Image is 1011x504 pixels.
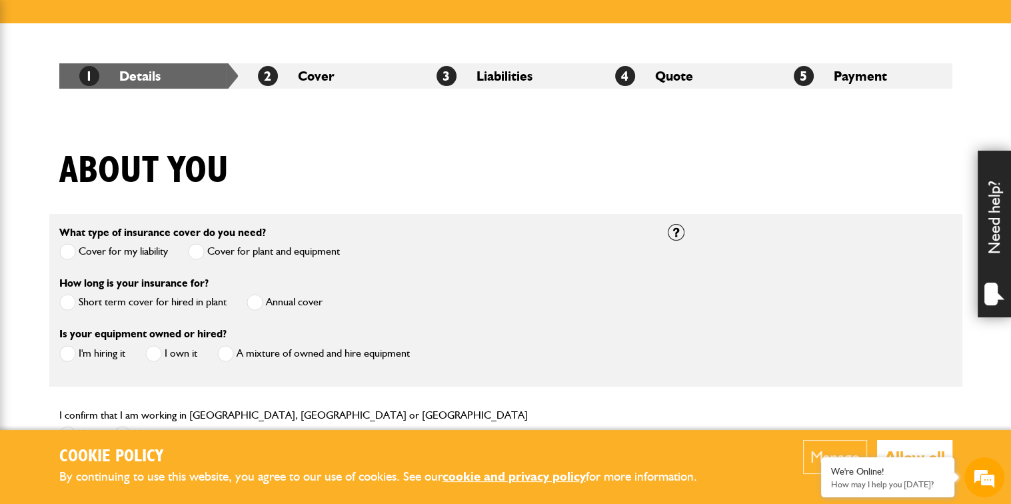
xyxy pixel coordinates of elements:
[831,466,944,477] div: We're Online!
[443,469,586,484] a: cookie and privacy policy
[59,329,227,339] label: Is your equipment owned or hired?
[59,345,125,362] label: I'm hiring it
[217,345,410,362] label: A mixture of owned and hire equipment
[59,467,719,487] p: By continuing to use this website, you agree to our use of cookies. See our for more information.
[238,63,417,89] li: Cover
[258,66,278,86] span: 2
[774,63,952,89] li: Payment
[59,278,209,289] label: How long is your insurance for?
[417,63,595,89] li: Liabilities
[59,410,528,421] label: I confirm that I am working in [GEOGRAPHIC_DATA], [GEOGRAPHIC_DATA] or [GEOGRAPHIC_DATA]
[59,227,266,238] label: What type of insurance cover do you need?
[188,243,340,260] label: Cover for plant and equipment
[794,66,814,86] span: 5
[615,66,635,86] span: 4
[877,440,952,474] button: Allow all
[59,447,719,467] h2: Cookie Policy
[59,426,94,443] label: Yes
[437,66,457,86] span: 3
[59,149,229,193] h1: About you
[145,345,197,362] label: I own it
[978,151,1011,317] div: Need help?
[595,63,774,89] li: Quote
[247,294,323,311] label: Annual cover
[59,63,238,89] li: Details
[59,294,227,311] label: Short term cover for hired in plant
[831,479,944,489] p: How may I help you today?
[114,426,147,443] label: No
[803,440,867,474] button: Manage
[79,66,99,86] span: 1
[59,243,168,260] label: Cover for my liability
